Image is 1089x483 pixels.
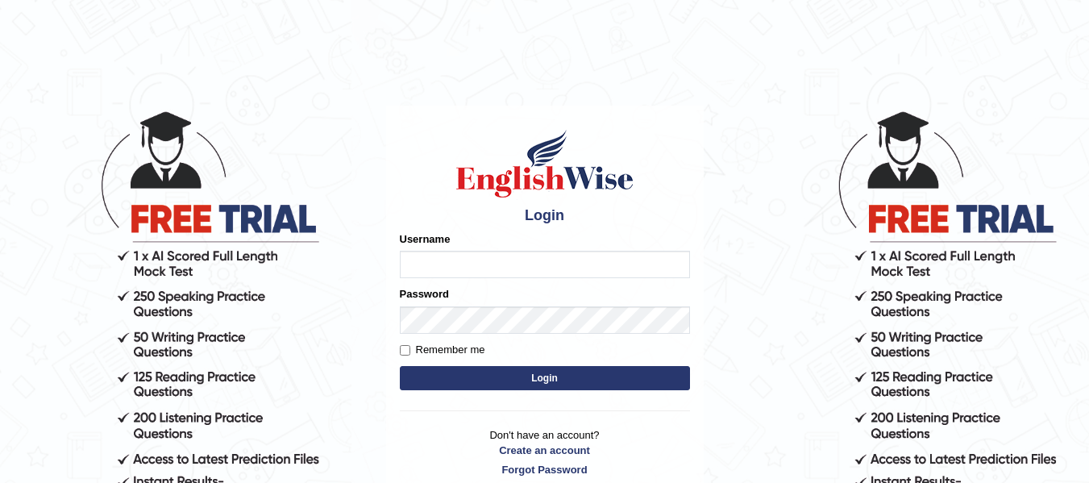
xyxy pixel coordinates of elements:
label: Username [400,231,451,247]
label: Remember me [400,342,485,358]
a: Create an account [400,443,690,458]
button: Login [400,366,690,390]
input: Remember me [400,345,410,356]
img: Logo of English Wise sign in for intelligent practice with AI [453,127,637,200]
a: Forgot Password [400,462,690,477]
p: Don't have an account? [400,427,690,477]
h4: Login [400,208,690,224]
label: Password [400,286,449,302]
